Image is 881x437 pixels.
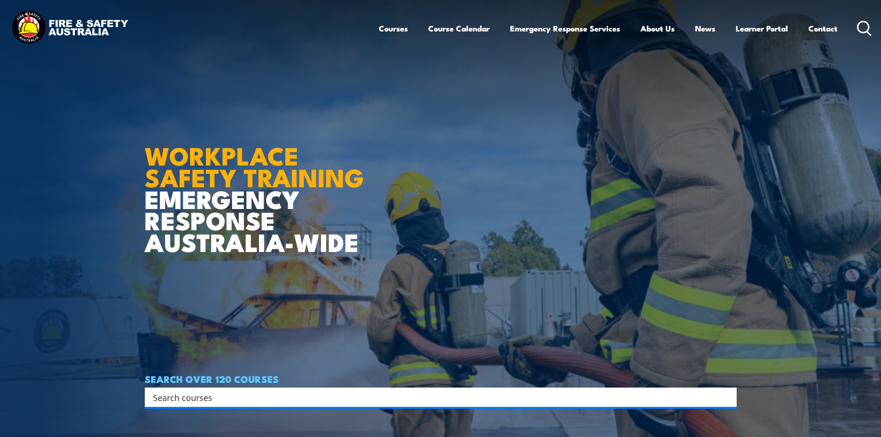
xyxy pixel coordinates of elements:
[808,16,838,41] a: Contact
[145,121,371,252] h1: EMERGENCY RESPONSE AUSTRALIA-WIDE
[379,16,408,41] a: Courses
[153,390,716,404] input: Search input
[736,16,788,41] a: Learner Portal
[145,374,737,384] h4: SEARCH OVER 120 COURSES
[155,391,718,404] form: Search form
[695,16,715,41] a: News
[428,16,490,41] a: Course Calendar
[641,16,675,41] a: About Us
[510,16,620,41] a: Emergency Response Services
[721,391,733,404] button: Search magnifier button
[145,135,364,196] strong: WORKPLACE SAFETY TRAINING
